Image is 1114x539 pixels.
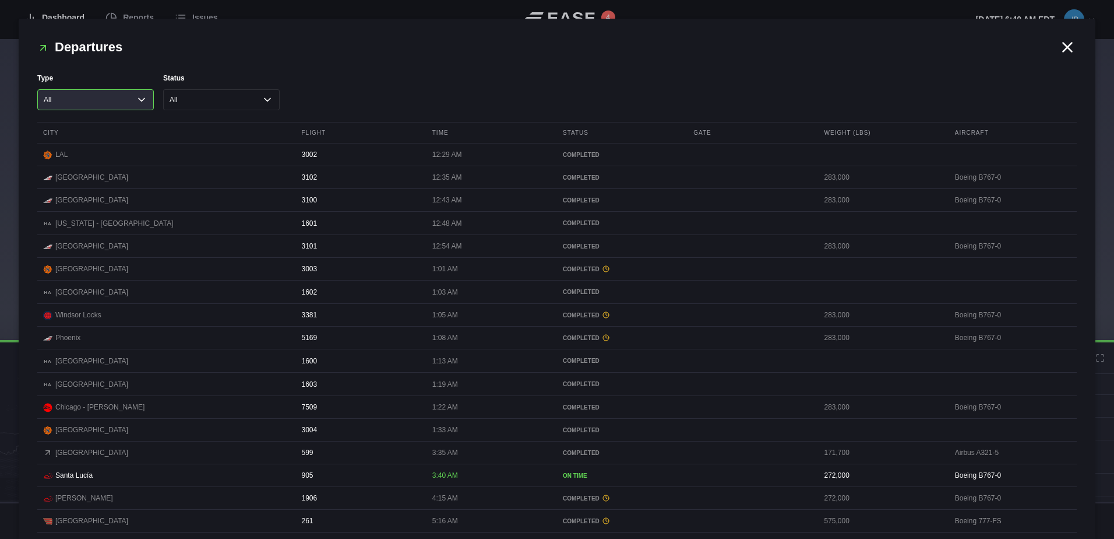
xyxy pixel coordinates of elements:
[432,311,458,319] span: 1:05 AM
[55,470,93,481] span: Santa Lucía
[824,449,849,457] span: 171,700
[955,449,999,457] span: Airbus A321-5
[296,373,424,395] div: 1603
[563,471,679,480] div: ON TIME
[824,471,849,480] span: 272,000
[37,123,293,143] div: City
[432,380,458,388] span: 1:19 AM
[296,212,424,235] div: 1601
[432,334,458,342] span: 1:08 AM
[563,426,679,435] div: COMPLETED
[955,173,1001,181] span: Boeing B767-0
[296,487,424,509] div: 1906
[432,150,462,159] span: 12:29 AM
[432,471,458,480] span: 3:40 AM
[43,149,287,160] div: LAL
[55,516,128,526] span: [GEOGRAPHIC_DATA]
[432,173,462,181] span: 12:35 AM
[688,123,815,143] div: Gate
[557,123,685,143] div: Status
[296,304,424,326] div: 3381
[296,327,424,349] div: 5169
[296,258,424,280] div: 3003
[955,242,1001,250] span: Boeing B767-0
[43,288,52,297] span: HA
[563,380,679,388] div: COMPLETED
[563,403,679,412] div: COMPLETED
[55,402,144,412] span: Chicago - [PERSON_NAME]
[432,265,458,273] span: 1:01 AM
[55,218,173,229] span: [US_STATE] - [GEOGRAPHIC_DATA]
[296,396,424,418] div: 7509
[432,403,458,411] span: 1:22 AM
[955,517,1002,525] span: Boeing 777-FS
[563,219,679,228] div: COMPLETED
[55,447,128,458] span: [GEOGRAPHIC_DATA]
[432,449,458,457] span: 3:35 AM
[955,311,1001,319] span: Boeing B767-0
[563,173,679,182] div: COMPLETED
[55,241,128,251] span: [GEOGRAPHIC_DATA]
[296,166,424,188] div: 3102
[426,123,554,143] div: Time
[55,332,80,343] span: Phoenix
[955,196,1001,204] span: Boeing B767-0
[296,281,424,303] div: 1602
[432,357,458,365] span: 1:13 AM
[955,471,1001,480] span: Boeing B767-0
[43,380,52,390] span: HA
[296,350,424,372] div: 1600
[163,73,280,83] label: Status
[563,150,679,159] div: COMPLETED
[43,219,52,229] span: HA
[955,403,1001,411] span: Boeing B767-0
[296,510,424,532] div: 261
[55,425,128,435] span: [GEOGRAPHIC_DATA]
[55,356,128,366] span: [GEOGRAPHIC_DATA]
[824,517,849,525] span: 575,000
[563,334,679,342] div: COMPLETED
[37,73,154,83] label: Type
[563,517,679,526] div: COMPLETED
[563,288,679,296] div: COMPLETED
[55,172,128,183] span: [GEOGRAPHIC_DATA]
[824,196,849,204] span: 283,000
[296,235,424,257] div: 3101
[55,310,101,320] span: Windsor Locks
[296,143,424,166] div: 3002
[432,196,462,204] span: 12:43 AM
[563,356,679,365] div: COMPLETED
[296,464,424,487] div: 905
[432,242,462,250] span: 12:54 AM
[432,517,458,525] span: 5:16 AM
[296,442,424,464] div: 599
[55,264,128,274] span: [GEOGRAPHIC_DATA]
[824,403,849,411] span: 283,000
[55,379,128,390] span: [GEOGRAPHIC_DATA]
[55,493,113,503] span: [PERSON_NAME]
[43,357,52,366] span: HA
[296,123,424,143] div: Flight
[563,196,679,205] div: COMPLETED
[955,334,1001,342] span: Boeing B767-0
[37,37,1058,57] h2: Departures
[432,426,458,434] span: 1:33 AM
[563,311,679,320] div: COMPLETED
[824,334,849,342] span: 283,000
[824,242,849,250] span: 283,000
[819,123,946,143] div: Weight (lbs)
[563,242,679,251] div: COMPLETED
[432,494,458,502] span: 4:15 AM
[432,219,462,228] span: 12:48 AM
[824,173,849,181] span: 283,000
[824,311,849,319] span: 283,000
[432,288,458,296] span: 1:03 AM
[563,494,679,503] div: COMPLETED
[55,195,128,205] span: [GEOGRAPHIC_DATA]
[296,189,424,211] div: 3100
[563,449,679,457] div: COMPLETED
[55,287,128,297] span: [GEOGRAPHIC_DATA]
[563,265,679,274] div: COMPLETED
[955,494,1001,502] span: Boeing B767-0
[949,123,1077,143] div: Aircraft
